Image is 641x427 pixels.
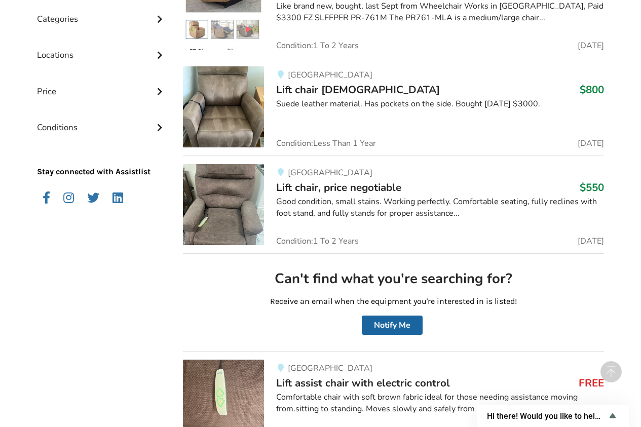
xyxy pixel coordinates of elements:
[191,270,596,288] h2: Can't find what you're searching for?
[276,376,450,390] span: Lift assist chair with electric control
[578,237,604,245] span: [DATE]
[191,296,596,307] p: Receive an email when the equipment you're interested in is listed!
[276,196,604,219] div: Good condition, small stains. Working perfectly. Comfortable seating, fully reclines with foot st...
[580,83,604,96] h3: $800
[288,69,372,81] span: [GEOGRAPHIC_DATA]
[183,164,264,245] img: transfer aids-lift chair, price negotiable
[580,181,604,194] h3: $550
[578,139,604,147] span: [DATE]
[276,98,604,110] div: Suede leather material. Has pockets on the side. Bought [DATE] $3000.
[183,156,604,253] a: transfer aids-lift chair, price negotiable [GEOGRAPHIC_DATA]Lift chair, price negotiable$550Good ...
[276,139,376,147] span: Condition: Less Than 1 Year
[579,376,604,390] h3: FREE
[276,83,440,97] span: Lift chair [DEMOGRAPHIC_DATA]
[276,1,604,24] div: Like brand new, bought, last Sept from Wheelchair Works in [GEOGRAPHIC_DATA], Paid $3300 EZ SLEEP...
[37,138,167,178] p: Stay connected with Assistlist
[276,392,604,415] div: Comfortable chair with soft brown fabric ideal for those needing assistance moving from.sitting t...
[183,58,604,156] a: transfer aids-lift chair 6 months old[GEOGRAPHIC_DATA]Lift chair [DEMOGRAPHIC_DATA]$800Suede leat...
[183,66,264,147] img: transfer aids-lift chair 6 months old
[288,363,372,374] span: [GEOGRAPHIC_DATA]
[578,42,604,50] span: [DATE]
[288,167,372,178] span: [GEOGRAPHIC_DATA]
[362,316,423,335] button: Notify Me
[37,102,167,138] div: Conditions
[276,180,401,195] span: Lift chair, price negotiable
[37,66,167,102] div: Price
[276,42,359,50] span: Condition: 1 To 2 Years
[37,29,167,65] div: Locations
[487,410,619,422] button: Show survey - Hi there! Would you like to help us improve AssistList?
[276,237,359,245] span: Condition: 1 To 2 Years
[487,411,607,421] span: Hi there! Would you like to help us improve AssistList?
